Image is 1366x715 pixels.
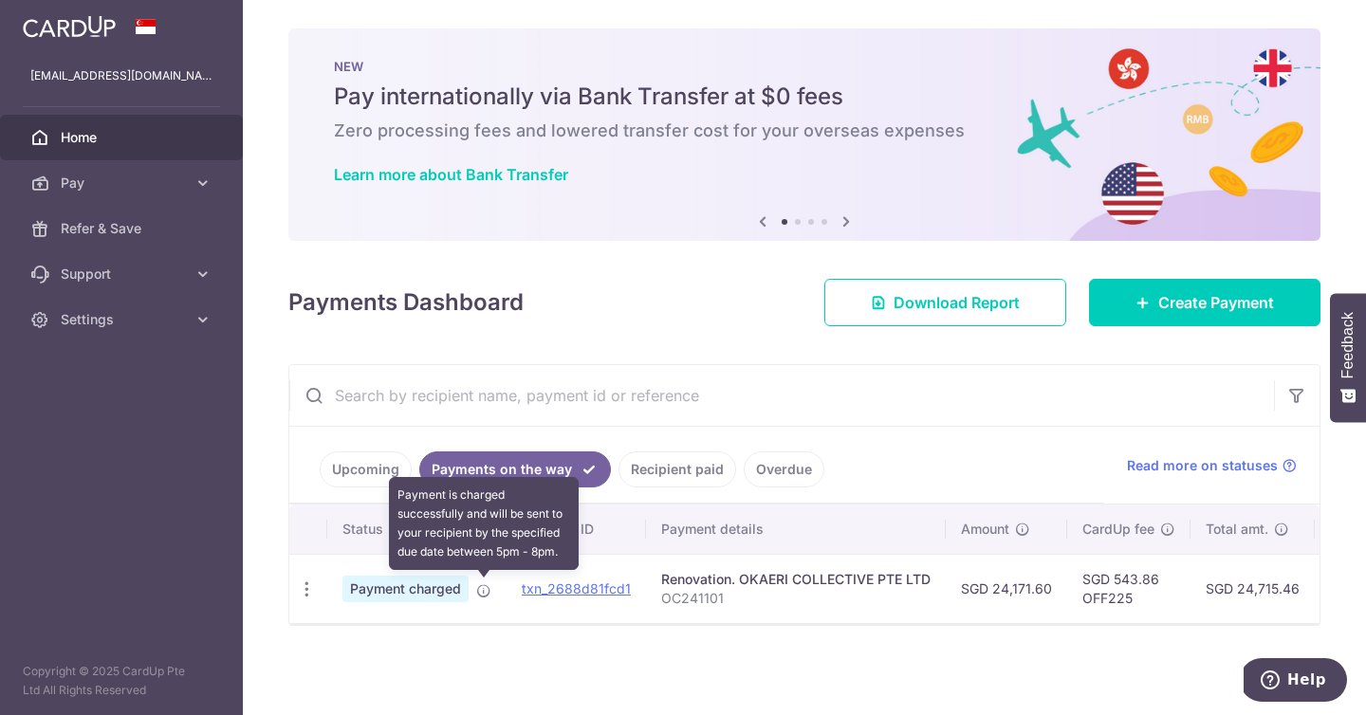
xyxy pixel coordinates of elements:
[61,265,186,284] span: Support
[61,310,186,329] span: Settings
[334,165,568,184] a: Learn more about Bank Transfer
[744,451,824,487] a: Overdue
[946,554,1067,623] td: SGD 24,171.60
[961,520,1009,539] span: Amount
[1127,456,1297,475] a: Read more on statuses
[1244,658,1347,706] iframe: Opens a widget where you can find more information
[342,520,383,539] span: Status
[1339,312,1357,378] span: Feedback
[1082,520,1154,539] span: CardUp fee
[522,580,631,596] a: txn_2688d81fcd1
[334,82,1275,112] h5: Pay internationally via Bank Transfer at $0 fees
[419,451,611,487] a: Payments on the way
[1330,293,1366,422] button: Feedback - Show survey
[334,119,1275,142] h6: Zero processing fees and lowered transfer cost for your overseas expenses
[1206,520,1268,539] span: Total amt.
[288,285,524,320] h4: Payments Dashboard
[288,28,1320,241] img: Bank transfer banner
[894,291,1020,314] span: Download Report
[661,589,931,608] p: OC241101
[661,570,931,589] div: Renovation. OKAERI COLLECTIVE PTE LTD
[1191,554,1315,623] td: SGD 24,715.46
[389,477,579,570] div: Payment is charged successfully and will be sent to your recipient by the specified due date betw...
[1127,456,1278,475] span: Read more on statuses
[618,451,736,487] a: Recipient paid
[320,451,412,487] a: Upcoming
[23,15,116,38] img: CardUp
[61,219,186,238] span: Refer & Save
[646,504,946,554] th: Payment details
[30,66,212,85] p: [EMAIL_ADDRESS][DOMAIN_NAME]
[1067,554,1191,623] td: SGD 543.86 OFF225
[342,576,469,602] span: Payment charged
[1089,279,1320,326] a: Create Payment
[61,174,186,192] span: Pay
[1158,291,1274,314] span: Create Payment
[61,128,186,147] span: Home
[824,279,1066,326] a: Download Report
[334,59,1275,74] p: NEW
[289,365,1274,426] input: Search by recipient name, payment id or reference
